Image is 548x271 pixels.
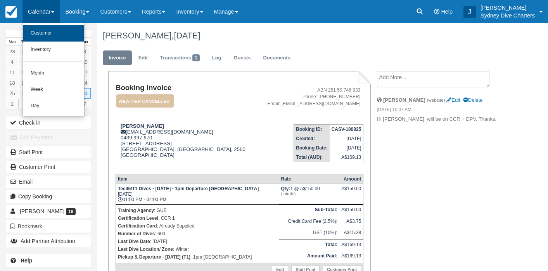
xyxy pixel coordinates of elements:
th: Amount [339,174,363,184]
a: Edit [446,97,460,103]
td: GST (10%): [279,228,339,240]
a: Month [23,65,84,82]
p: : GUE [118,207,277,214]
a: 26 [18,88,30,99]
h1: Booking Invoice [116,84,256,92]
a: 1 [6,99,18,109]
p: : Winter [118,245,277,253]
p: Sydney Dive Charters [481,12,535,19]
a: 2 [18,99,30,109]
span: [PERSON_NAME] [20,208,64,214]
img: checkfront-main-nav-mini-logo.png [5,6,17,18]
small: (website) [427,97,445,102]
a: 31 [79,88,91,99]
strong: Last Dive Location/ Zone [118,247,173,252]
th: Booking Date: [294,143,330,153]
th: Tue [18,38,30,46]
a: Customer [23,25,84,42]
td: Credit Card Fee (2.5%): [279,217,339,228]
a: Invoice [103,50,132,66]
td: A$15.38 [339,228,363,240]
div: J [463,6,476,18]
th: Sub-Total: [279,205,339,217]
p: : 1pm [GEOGRAPHIC_DATA] [118,253,277,261]
td: 1 @ A$150.00 [279,184,339,205]
td: A$169.13 [330,153,363,162]
button: Add Payment [6,131,91,144]
td: A$169.13 [339,240,363,251]
a: Guests [228,50,256,66]
a: 29 [18,46,30,57]
a: 18 [6,78,18,88]
a: Delete [463,97,482,103]
button: Check-in [6,116,91,129]
a: Week [23,82,84,98]
th: Total: [279,240,339,251]
td: A$150.00 [339,205,363,217]
span: [DATE] [174,31,200,40]
button: Add Partner Attribution [6,235,91,247]
p: : [DATE] [118,238,277,245]
td: [DATE] 01:00 PM - 04:00 PM [116,184,279,205]
em: [DATE] 10:07 AM [377,106,502,115]
strong: [PERSON_NAME] [383,97,425,103]
strong: Last Dive Date [118,239,150,244]
i: Help [434,9,439,14]
h1: [PERSON_NAME], [103,31,502,40]
a: Day [23,98,84,114]
button: Bookmark [6,220,91,233]
b: Help [21,257,32,264]
a: WEATHER CANCELLED [116,94,171,108]
th: Rate [279,174,339,184]
a: 5 [18,57,30,67]
div: [EMAIL_ADDRESS][DOMAIN_NAME] 0439 997 670 [STREET_ADDRESS] [GEOGRAPHIC_DATA], [GEOGRAPHIC_DATA], ... [116,123,256,168]
p: Hi [PERSON_NAME], will be on CCR + DPV. Thanks. [377,116,502,123]
th: Mon [6,38,18,46]
strong: Pickup & Departure - [DATE] (T1) [118,254,190,260]
td: [DATE] [330,143,363,153]
strong: Qty [281,186,290,191]
td: A$169.13 [339,251,363,263]
a: Inventory [23,42,84,58]
em: (Introfe) [281,191,337,196]
a: 4 [6,57,18,67]
a: Staff Print [6,146,91,158]
th: Amount Paid: [279,251,339,263]
button: Email [6,175,91,188]
th: Total (AUD): [294,153,330,162]
p: [PERSON_NAME] [481,4,535,12]
strong: Certification Level [118,215,158,221]
a: 17 [79,67,91,78]
strong: Training Agency [118,208,154,213]
td: A$3.75 [339,217,363,228]
a: [PERSON_NAME] 18 [6,205,91,217]
a: 19 [18,78,30,88]
ul: Calendar [22,23,85,116]
a: Documents [257,50,296,66]
th: Booking ID: [294,124,330,134]
strong: CASV-180825 [332,127,361,132]
a: 11 [6,67,18,78]
a: Help [6,254,91,267]
strong: [PERSON_NAME] [121,123,164,129]
strong: Number of Dives [118,231,155,236]
a: 28 [6,46,18,57]
p: : 600 [118,230,277,238]
span: 1 [192,54,200,61]
a: 25 [6,88,18,99]
a: 24 [79,78,91,88]
a: 12 [18,67,30,78]
address: ABN 251 59 746 933 Phone: [PHONE_NUMBER] Email: [EMAIL_ADDRESS][DOMAIN_NAME] [259,87,360,107]
th: Created: [294,134,330,143]
p: : Already Supplied [118,222,277,230]
a: Log [206,50,227,66]
span: 18 [66,208,76,215]
td: [DATE] [330,134,363,143]
a: 10 [79,57,91,67]
button: Copy Booking [6,190,91,203]
span: Help [441,9,453,15]
p: : CCR 1 [118,214,277,222]
th: Item [116,174,279,184]
em: WEATHER CANCELLED [116,94,174,108]
strong: Tec45/T1 Dives - [DATE] - 1pm Departure [GEOGRAPHIC_DATA] [118,186,259,191]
